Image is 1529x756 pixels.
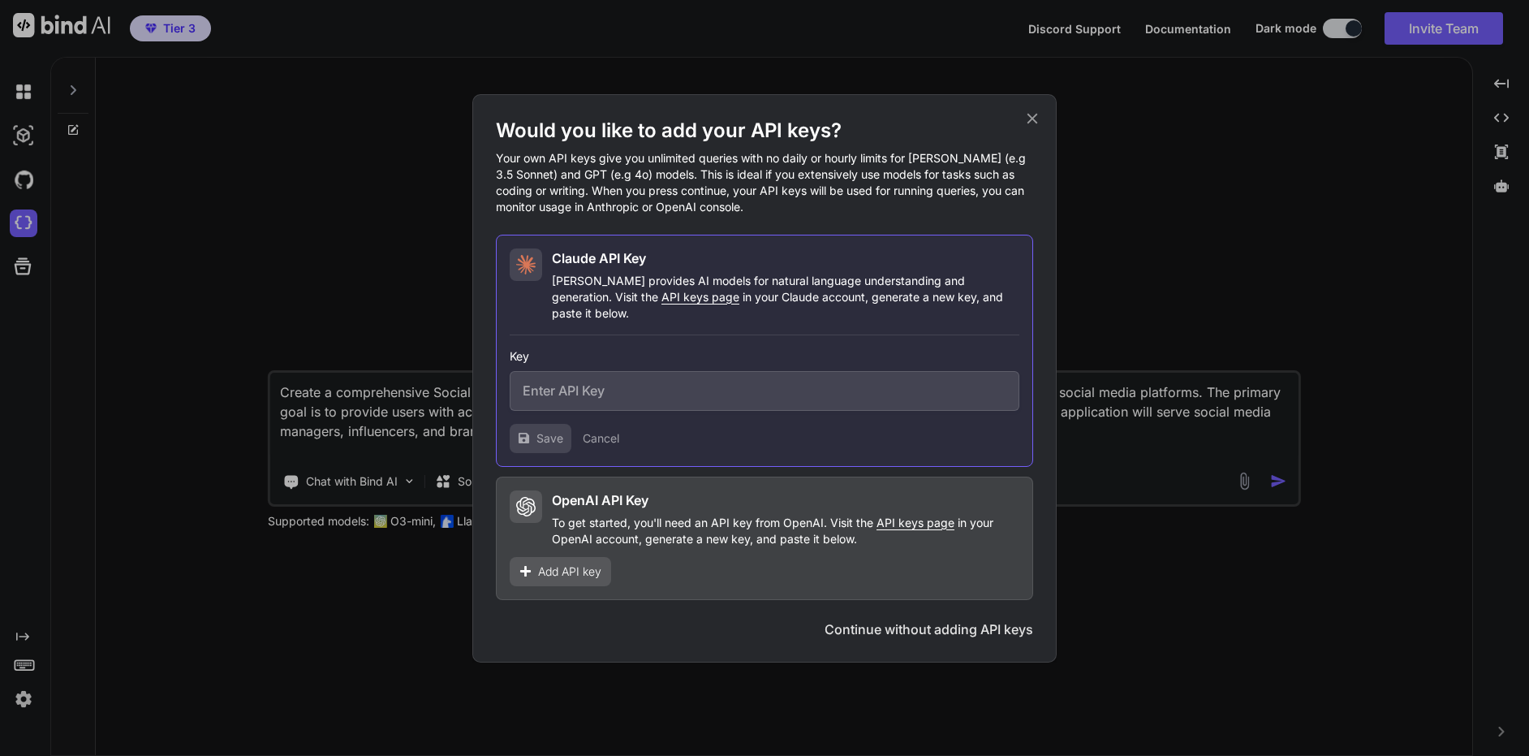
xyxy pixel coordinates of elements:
h3: Key [510,348,1019,365]
h2: Claude API Key [552,248,646,268]
span: API keys page [876,516,954,529]
span: API keys page [661,290,739,304]
p: Your own API keys give you unlimited queries with no daily or hourly limits for [PERSON_NAME] (e.... [496,150,1033,215]
h1: Would you like to add your API keys? [496,118,1033,144]
h2: OpenAI API Key [552,490,648,510]
input: Enter API Key [510,371,1019,411]
button: Save [510,424,571,453]
span: Save [536,430,563,447]
p: [PERSON_NAME] provides AI models for natural language understanding and generation. Visit the in ... [552,273,1019,322]
p: To get started, you'll need an API key from OpenAI. Visit the in your OpenAI account, generate a ... [552,515,1019,547]
button: Continue without adding API keys [825,620,1033,639]
span: Add API key [538,564,601,580]
button: Cancel [583,430,619,447]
